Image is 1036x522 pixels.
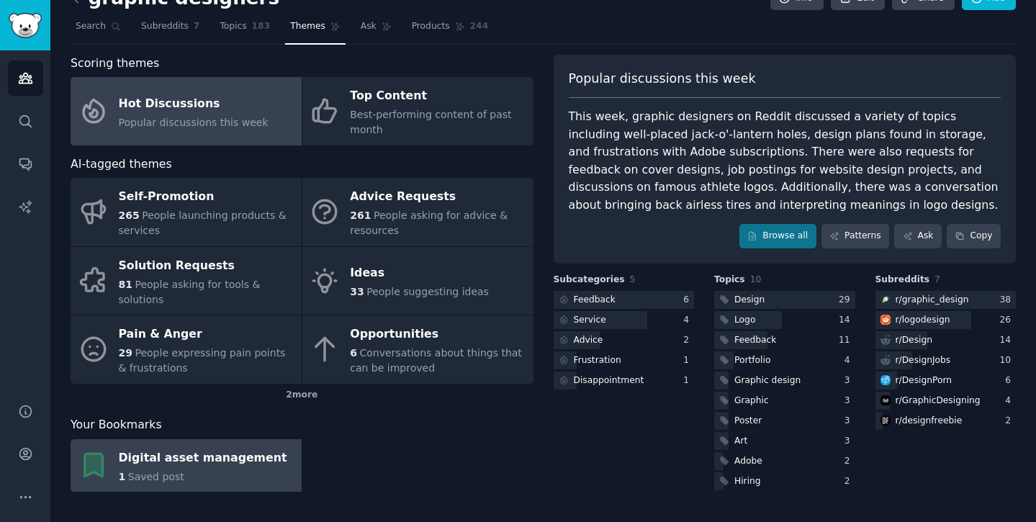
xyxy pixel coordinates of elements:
[875,311,1017,329] a: logodesignr/logodesign26
[734,435,747,448] div: Art
[999,334,1016,347] div: 14
[683,354,694,367] div: 1
[894,224,942,248] a: Ask
[844,435,855,448] div: 3
[714,331,855,349] a: Feedback11
[734,314,755,327] div: Logo
[734,294,765,307] div: Design
[194,20,200,33] span: 7
[350,186,526,209] div: Advice Requests
[71,384,533,407] div: 2 more
[1005,395,1016,408] div: 4
[1005,415,1016,428] div: 2
[714,432,855,450] a: Art3
[896,374,952,387] div: r/ DesignPorn
[119,186,294,209] div: Self-Promotion
[839,334,855,347] div: 11
[821,224,889,248] a: Patterns
[714,472,855,490] a: Hiring2
[999,354,1016,367] div: 10
[880,375,891,385] img: DesignPorn
[119,279,261,305] span: People asking for tools & solutions
[574,374,644,387] div: Disappointment
[734,334,776,347] div: Feedback
[119,210,287,236] span: People launching products & services
[119,323,294,346] div: Pain & Anger
[554,291,695,309] a: Feedback6
[880,415,891,426] img: designfreebie
[875,372,1017,390] a: DesignPornr/DesignPorn6
[119,347,286,374] span: People expressing pain points & frustrations
[554,331,695,349] a: Advice2
[554,311,695,329] a: Service4
[574,314,606,327] div: Service
[1005,374,1016,387] div: 6
[302,77,533,145] a: Top ContentBest-performing content of past month
[574,354,621,367] div: Frustration
[302,315,533,384] a: Opportunities6Conversations about things that can be improved
[896,294,969,307] div: r/ graphic_design
[875,351,1017,369] a: r/DesignJobs10
[569,108,1001,214] div: This week, graphic designers on Reddit discussed a variety of topics including well-placed jack-o...
[734,455,762,468] div: Adobe
[896,314,950,327] div: r/ logodesign
[683,294,694,307] div: 6
[76,20,106,33] span: Search
[215,15,275,45] a: Topics183
[574,334,603,347] div: Advice
[934,274,940,284] span: 7
[683,314,694,327] div: 4
[119,471,126,482] span: 1
[470,20,489,33] span: 244
[714,274,745,287] span: Topics
[119,254,294,277] div: Solution Requests
[141,20,189,33] span: Subreddits
[714,351,855,369] a: Portfolio4
[71,247,302,315] a: Solution Requests81People asking for tools & solutions
[350,262,489,285] div: Ideas
[285,15,346,45] a: Themes
[71,156,172,174] span: AI-tagged themes
[119,210,140,221] span: 265
[71,178,302,246] a: Self-Promotion265People launching products & services
[350,210,508,236] span: People asking for advice & resources
[844,395,855,408] div: 3
[119,347,132,359] span: 29
[734,354,770,367] div: Portfolio
[844,354,855,367] div: 4
[350,85,526,108] div: Top Content
[350,109,511,135] span: Best-performing content of past month
[714,291,855,309] a: Design29
[9,13,42,38] img: GummySearch logo
[896,415,963,428] div: r/ designfreebie
[119,446,287,469] div: Digital asset management
[844,455,855,468] div: 2
[714,311,855,329] a: Logo14
[880,315,891,325] img: logodesign
[356,15,397,45] a: Ask
[999,314,1016,327] div: 26
[366,286,489,297] span: People suggesting ideas
[714,392,855,410] a: Graphic3
[71,416,162,434] span: Your Bookmarks
[350,347,522,374] span: Conversations about things that can be improved
[880,294,891,305] img: graphic_design
[554,372,695,390] a: Disappointment1
[896,334,932,347] div: r/ Design
[947,224,1001,248] button: Copy
[880,395,891,405] img: GraphicDesigning
[119,279,132,290] span: 81
[574,294,616,307] div: Feedback
[734,415,762,428] div: Poster
[896,395,981,408] div: r/ GraphicDesigning
[875,392,1017,410] a: GraphicDesigningr/GraphicDesigning4
[350,347,357,359] span: 6
[839,314,855,327] div: 14
[119,117,269,128] span: Popular discussions this week
[839,294,855,307] div: 29
[875,331,1017,349] a: r/Design14
[714,452,855,470] a: Adobe2
[361,20,377,33] span: Ask
[119,92,269,115] div: Hot Discussions
[71,439,302,492] a: Digital asset management1Saved post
